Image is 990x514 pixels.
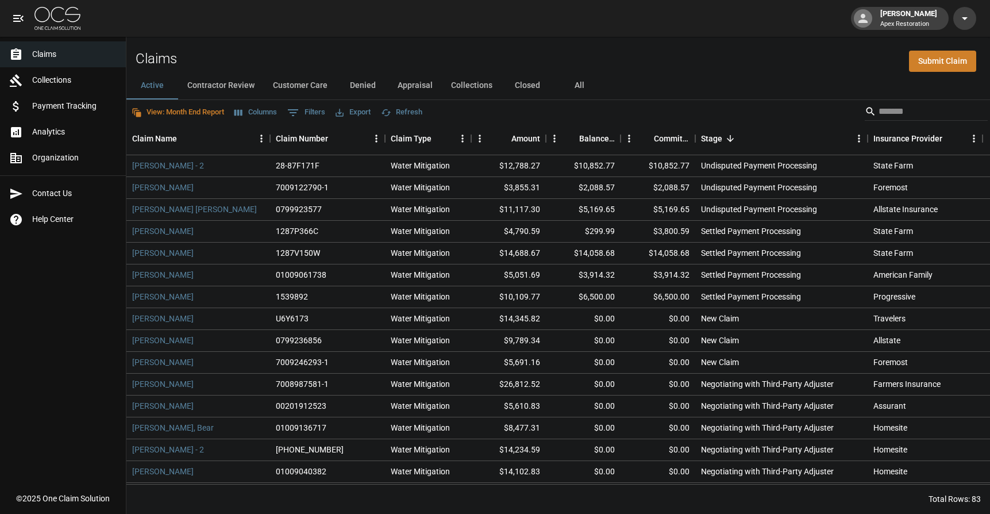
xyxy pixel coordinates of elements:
div: $0.00 [546,308,621,330]
div: Negotiating with Third-Party Adjuster [701,378,834,390]
div: Allstate Insurance [873,204,938,215]
div: Water Mitigation [391,247,450,259]
button: Collections [442,72,502,99]
div: Undisputed Payment Processing [701,204,817,215]
div: dynamic tabs [126,72,990,99]
button: Sort [328,131,344,147]
div: $14,058.68 [546,243,621,264]
button: Sort [495,131,511,147]
a: [PERSON_NAME] [PERSON_NAME] [132,204,257,215]
div: $14,234.59 [471,439,546,461]
button: View: Month End Report [129,103,227,121]
div: Search [865,102,988,123]
div: $5,051.69 [471,264,546,286]
div: Water Mitigation [391,400,450,412]
div: 01009061738 [276,269,326,281]
span: Contact Us [32,187,117,200]
button: Appraisal [388,72,442,99]
button: Denied [337,72,388,99]
div: Settled Payment Processing [701,291,801,302]
div: Claim Type [391,122,432,155]
div: State Farm [873,247,913,259]
div: © 2025 One Claim Solution [16,493,110,504]
div: 1539892 [276,291,308,302]
button: open drawer [7,7,30,30]
button: Menu [253,130,270,147]
div: $0.00 [621,461,695,483]
div: $2,088.57 [546,177,621,199]
div: $0.00 [621,352,695,374]
button: Closed [502,72,553,99]
a: [PERSON_NAME] [132,313,194,324]
div: Balance Due [579,122,615,155]
div: $14,345.82 [471,308,546,330]
div: Total Rows: 83 [929,493,981,505]
div: $0.00 [621,396,695,417]
div: $5,610.83 [471,396,546,417]
div: Homesite [873,466,907,477]
button: Menu [621,130,638,147]
div: Negotiating with Third-Party Adjuster [701,422,834,434]
div: $14,058.68 [621,243,695,264]
div: $0.00 [546,483,621,505]
div: State Farm [873,160,913,171]
button: Menu [471,130,488,147]
a: [PERSON_NAME] - 2 [132,444,204,455]
span: Help Center [32,213,117,225]
span: Collections [32,74,117,86]
div: $3,855.31 [471,177,546,199]
div: Water Mitigation [391,269,450,281]
div: Claim Name [126,122,270,155]
div: 01-009-123744 [276,444,344,455]
div: [PERSON_NAME] [876,8,942,29]
button: Sort [563,131,579,147]
div: Water Mitigation [391,335,450,346]
button: Sort [942,131,958,147]
button: Customer Care [264,72,337,99]
div: Negotiating with Third-Party Adjuster [701,444,834,455]
div: Amount [511,122,540,155]
img: ocs-logo-white-transparent.png [34,7,80,30]
div: $0.00 [621,308,695,330]
div: $0.00 [546,417,621,439]
div: Stage [695,122,868,155]
a: [PERSON_NAME] [132,466,194,477]
div: Claim Name [132,122,177,155]
div: Homesite [873,422,907,434]
button: Show filters [284,103,328,122]
button: All [553,72,605,99]
div: Water Mitigation [391,182,450,193]
div: Settled Payment Processing [701,247,801,259]
div: 00201912523 [276,400,326,412]
div: $10,852.77 [621,155,695,177]
div: Water Mitigation [391,378,450,390]
div: Farmers Insurance [873,378,941,390]
h2: Claims [136,51,177,67]
button: Sort [177,131,193,147]
div: New Claim [701,356,739,368]
button: Menu [368,130,385,147]
div: 1287P366C [276,225,318,237]
button: Export [333,103,373,121]
a: [PERSON_NAME] [132,356,194,368]
div: $9,789.34 [471,330,546,352]
div: Claim Type [385,122,471,155]
button: Contractor Review [178,72,264,99]
div: Insurance Provider [873,122,942,155]
div: Water Mitigation [391,204,450,215]
div: $4,790.59 [471,221,546,243]
div: State Farm [873,225,913,237]
button: Sort [638,131,654,147]
a: [PERSON_NAME] [132,335,194,346]
div: $5,691.16 [471,352,546,374]
div: Committed Amount [621,122,695,155]
a: [PERSON_NAME] [132,247,194,259]
a: [PERSON_NAME] [132,291,194,302]
a: [PERSON_NAME] [132,269,194,281]
div: Committed Amount [654,122,689,155]
span: Organization [32,152,117,164]
div: Water Mitigation [391,444,450,455]
div: $0.00 [546,439,621,461]
div: $0.00 [621,330,695,352]
div: $8,477.31 [471,417,546,439]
